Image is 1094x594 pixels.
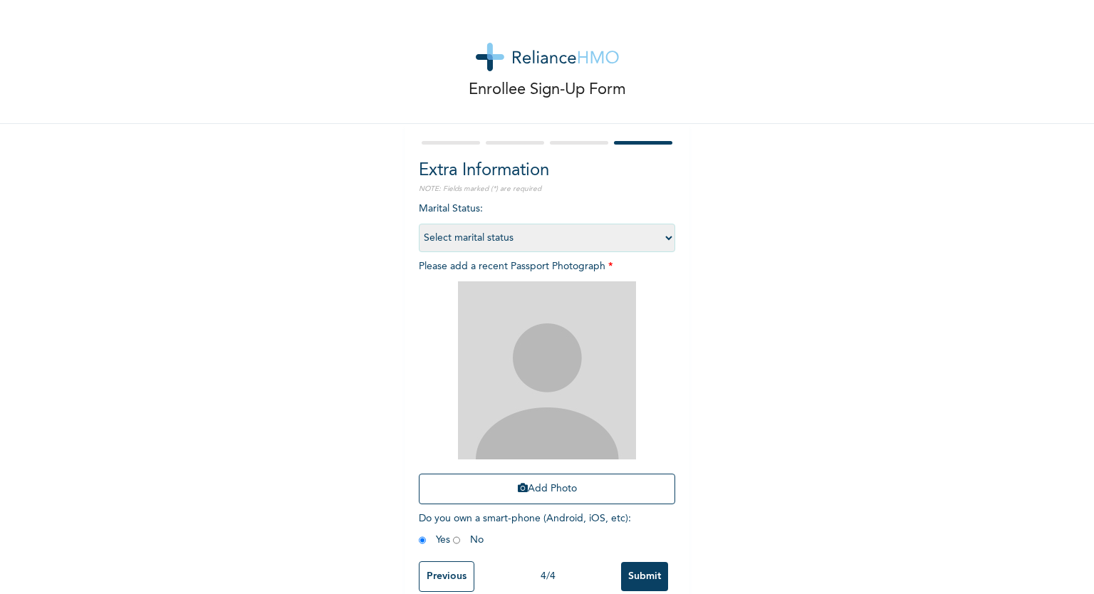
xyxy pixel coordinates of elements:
[469,78,626,102] p: Enrollee Sign-Up Form
[419,184,675,194] p: NOTE: Fields marked (*) are required
[419,158,675,184] h2: Extra Information
[474,569,621,584] div: 4 / 4
[458,281,636,459] img: Crop
[419,514,631,545] span: Do you own a smart-phone (Android, iOS, etc) : Yes No
[621,562,668,591] input: Submit
[419,561,474,592] input: Previous
[476,43,619,71] img: logo
[419,261,675,511] span: Please add a recent Passport Photograph
[419,204,675,243] span: Marital Status :
[419,474,675,504] button: Add Photo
